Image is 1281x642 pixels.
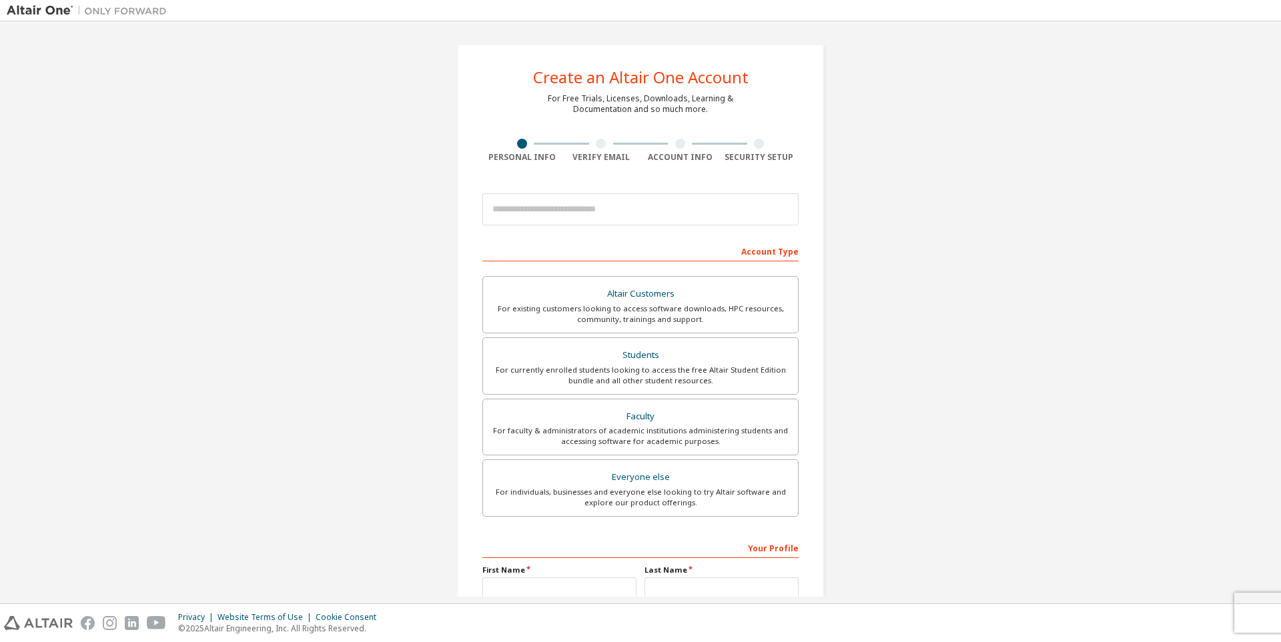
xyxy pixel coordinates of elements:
div: Cookie Consent [316,612,384,623]
div: For individuals, businesses and everyone else looking to try Altair software and explore our prod... [491,487,790,508]
div: Everyone else [491,468,790,487]
div: Privacy [178,612,218,623]
div: Altair Customers [491,285,790,303]
img: facebook.svg [81,616,95,630]
div: Personal Info [482,152,562,163]
img: instagram.svg [103,616,117,630]
div: Create an Altair One Account [533,69,749,85]
div: Website Terms of Use [218,612,316,623]
div: Security Setup [720,152,799,163]
div: For Free Trials, Licenses, Downloads, Learning & Documentation and so much more. [548,93,733,115]
div: Students [491,346,790,365]
img: Altair One [7,4,173,17]
img: altair_logo.svg [4,616,73,630]
div: Verify Email [562,152,641,163]
div: Your Profile [482,537,799,558]
div: Account Info [640,152,720,163]
div: For faculty & administrators of academic institutions administering students and accessing softwa... [491,425,790,447]
label: First Name [482,565,636,575]
div: Faculty [491,407,790,426]
img: youtube.svg [147,616,166,630]
div: For existing customers looking to access software downloads, HPC resources, community, trainings ... [491,303,790,325]
img: linkedin.svg [125,616,139,630]
div: Account Type [482,240,799,261]
p: © 2025 Altair Engineering, Inc. All Rights Reserved. [178,623,384,634]
label: Last Name [645,565,799,575]
div: For currently enrolled students looking to access the free Altair Student Edition bundle and all ... [491,365,790,386]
